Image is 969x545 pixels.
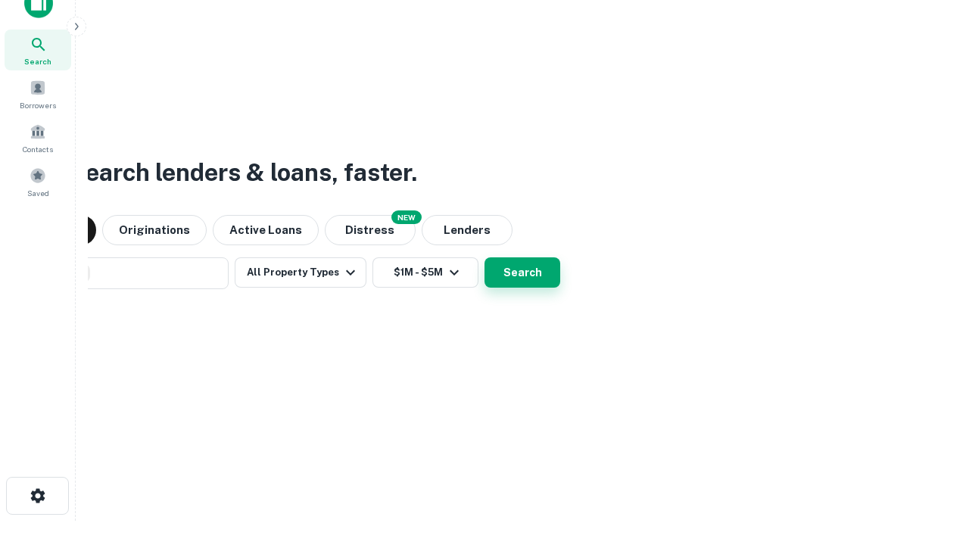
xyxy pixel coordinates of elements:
button: Search distressed loans with lien and other non-mortgage details. [325,215,416,245]
span: Saved [27,187,49,199]
span: Contacts [23,143,53,155]
a: Search [5,30,71,70]
button: Originations [102,215,207,245]
button: All Property Types [235,257,366,288]
iframe: Chat Widget [893,424,969,497]
button: $1M - $5M [372,257,478,288]
a: Contacts [5,117,71,158]
span: Search [24,55,51,67]
button: Active Loans [213,215,319,245]
h3: Search lenders & loans, faster. [69,154,417,191]
span: Borrowers [20,99,56,111]
button: Lenders [422,215,513,245]
a: Borrowers [5,73,71,114]
div: NEW [391,210,422,224]
a: Saved [5,161,71,202]
button: Search [484,257,560,288]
